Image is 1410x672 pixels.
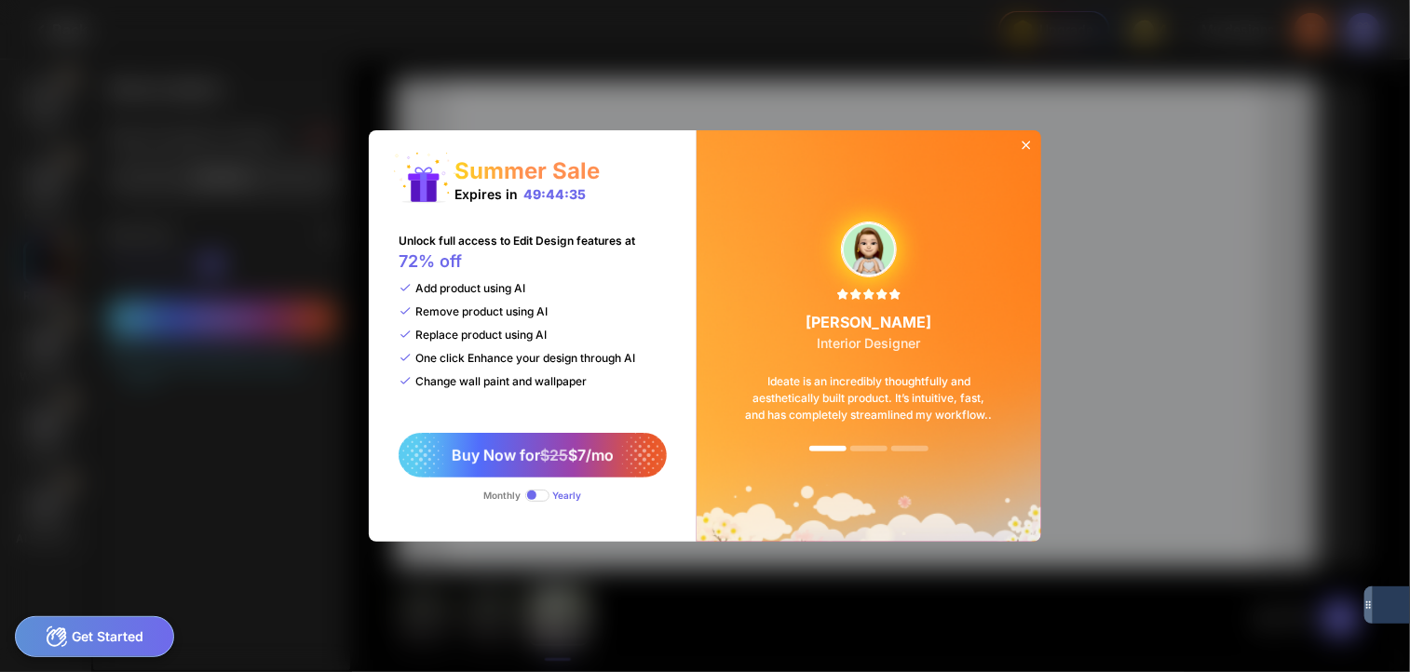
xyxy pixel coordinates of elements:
[399,304,548,318] div: Remove product using AI
[842,222,896,276] img: upgradeReviewAvtar-3.png
[452,446,614,464] span: Buy Now for $7/mo
[399,351,635,365] div: One click Enhance your design through AI
[540,446,568,464] span: $25
[454,157,600,184] div: Summer Sale
[720,351,1018,446] div: Ideate is an incredibly thoughtfully and aesthetically built product. It’s intuitive, fast, and h...
[454,186,586,202] div: Expires in
[553,490,582,501] div: Yearly
[399,328,547,342] div: Replace product using AI
[697,130,1041,542] img: summerSaleBg.png
[399,281,525,295] div: Add product using AI
[399,374,587,388] div: Change wall paint and wallpaper
[523,186,586,202] div: 49:44:35
[399,234,635,281] div: Unlock full access to Edit Design features at
[807,313,932,351] div: [PERSON_NAME]
[399,251,462,271] span: 72% off
[15,616,174,657] div: Get Started
[818,335,921,351] span: Interior Designer
[484,490,522,501] div: Monthly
